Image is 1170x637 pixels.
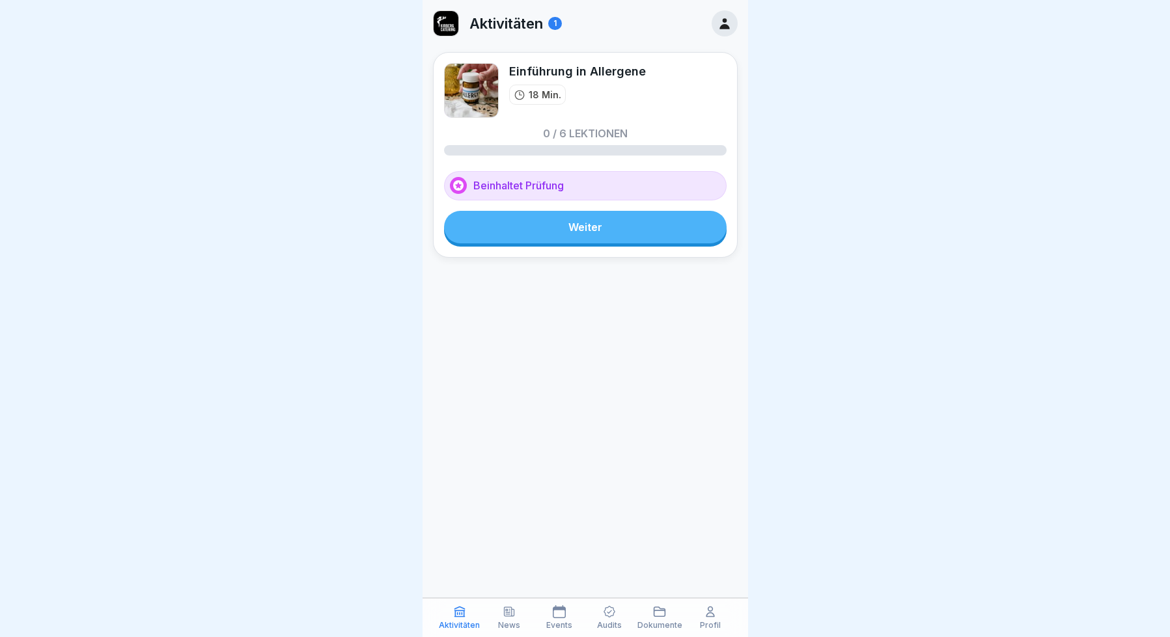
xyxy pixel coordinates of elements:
[498,621,520,630] p: News
[548,17,562,30] div: 1
[469,15,543,32] p: Aktivitäten
[434,11,458,36] img: ewxb9rjzulw9ace2na8lwzf2.png
[637,621,682,630] p: Dokumente
[439,621,480,630] p: Aktivitäten
[444,171,727,200] div: Beinhaltet Prüfung
[597,621,622,630] p: Audits
[529,88,561,102] p: 18 Min.
[444,63,499,118] img: dxikevl05c274fqjcx4fmktu.png
[509,63,646,79] div: Einführung in Allergene
[444,211,727,243] a: Weiter
[700,621,721,630] p: Profil
[546,621,572,630] p: Events
[543,128,628,139] p: 0 / 6 Lektionen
